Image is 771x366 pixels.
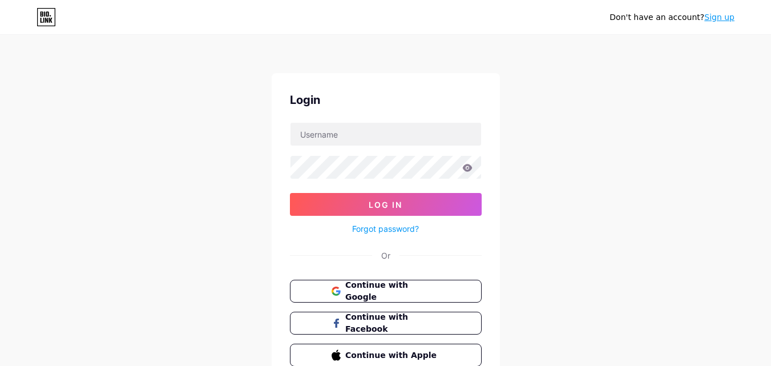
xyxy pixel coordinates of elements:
[381,250,390,262] div: Or
[290,193,482,216] button: Log In
[704,13,734,22] a: Sign up
[345,349,439,361] span: Continue with Apple
[609,11,734,23] div: Don't have an account?
[290,280,482,303] button: Continue with Google
[369,200,402,210] span: Log In
[290,123,481,146] input: Username
[352,223,419,235] a: Forgot password?
[290,312,482,335] button: Continue with Facebook
[345,279,439,303] span: Continue with Google
[290,91,482,108] div: Login
[345,311,439,335] span: Continue with Facebook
